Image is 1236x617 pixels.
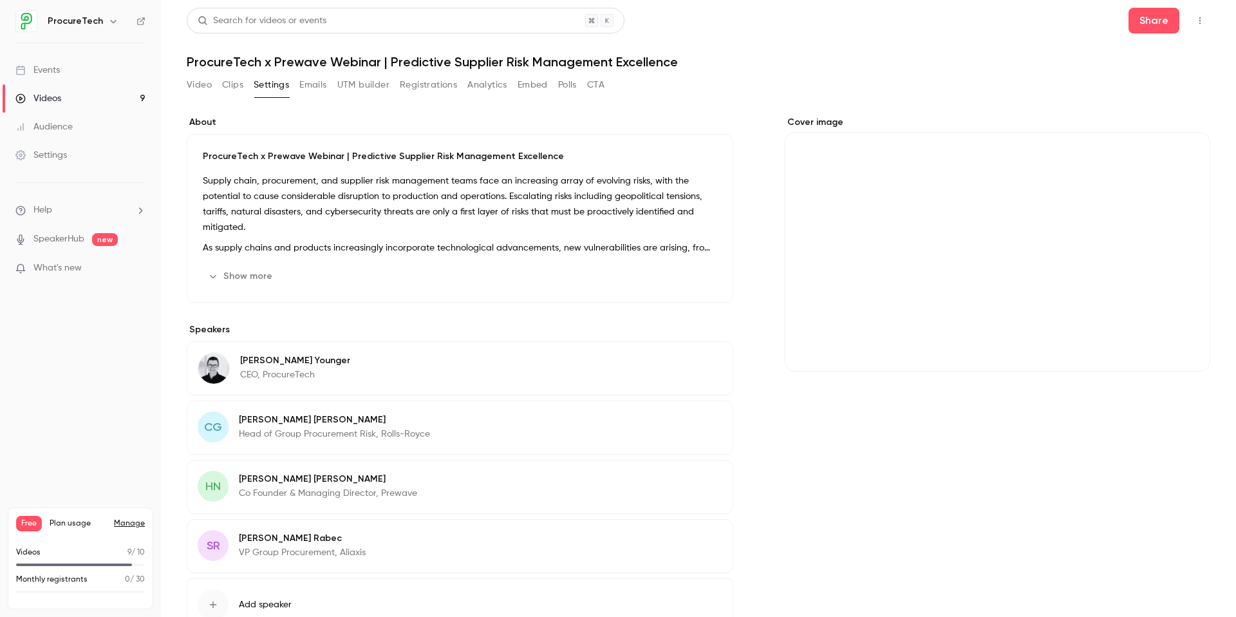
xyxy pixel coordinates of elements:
label: Cover image [785,116,1210,129]
h1: ProcureTech x Prewave Webinar | Predictive Supplier Risk Management Excellence [187,54,1210,70]
div: SR[PERSON_NAME] RabecVP Group Procurement, Aliaxis [187,519,733,573]
p: VP Group Procurement, Aliaxis [239,546,366,559]
section: Cover image [785,116,1210,372]
div: HN[PERSON_NAME] [PERSON_NAME]Co Founder & Managing Director, Prewave [187,460,733,514]
button: Video [187,75,212,95]
p: / 30 [125,574,145,585]
button: Share [1128,8,1179,33]
div: Settings [15,149,67,162]
p: ProcureTech x Prewave Webinar | Predictive Supplier Risk Management Excellence [203,150,717,163]
button: Polls [558,75,577,95]
span: CG [204,419,222,436]
span: Plan usage [50,518,106,529]
p: Monthly registrants [16,574,88,585]
p: [PERSON_NAME] [PERSON_NAME] [239,473,417,486]
p: Co Founder & Managing Director, Prewave [239,487,417,500]
a: Manage [114,518,145,529]
span: Help [33,204,52,217]
span: HN [205,478,221,495]
button: Clips [222,75,243,95]
img: Lance Younger [198,353,229,384]
span: 9 [127,549,131,556]
p: Supply chain, procurement, and supplier risk management teams face an increasing array of evolvin... [203,173,717,235]
div: Audience [15,120,73,133]
a: SpeakerHub [33,233,84,246]
label: About [187,116,733,129]
button: Embed [518,75,548,95]
p: CEO, ProcureTech [240,368,350,381]
span: What's new [33,261,82,275]
div: Events [15,64,60,77]
span: Free [16,516,42,531]
button: Analytics [467,75,507,95]
p: Videos [16,547,41,558]
iframe: Noticeable Trigger [130,263,145,274]
button: Emails [299,75,326,95]
p: [PERSON_NAME] [PERSON_NAME] [239,413,430,426]
h6: ProcureTech [48,15,103,28]
p: Head of Group Procurement Risk, Rolls-Royce [239,428,430,441]
button: Show more [203,266,280,287]
button: CTA [587,75,604,95]
span: SR [207,537,220,555]
img: ProcureTech [16,11,37,32]
div: Lance Younger[PERSON_NAME] YoungerCEO, ProcureTech [187,341,733,395]
button: Settings [254,75,289,95]
span: new [92,233,118,246]
p: / 10 [127,547,145,558]
div: CG[PERSON_NAME] [PERSON_NAME]Head of Group Procurement Risk, Rolls-Royce [187,401,733,455]
p: [PERSON_NAME] Rabec [239,532,366,545]
label: Speakers [187,323,733,336]
button: UTM builder [337,75,389,95]
li: help-dropdown-opener [15,204,145,217]
button: Top Bar Actions [1190,10,1210,31]
p: [PERSON_NAME] Younger [240,354,350,367]
div: Search for videos or events [198,14,326,28]
button: Registrations [400,75,457,95]
span: Add speaker [239,598,292,611]
p: As supply chains and products increasingly incorporate technological advancements, new vulnerabil... [203,240,717,256]
div: Videos [15,92,61,105]
span: 0 [125,576,130,584]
